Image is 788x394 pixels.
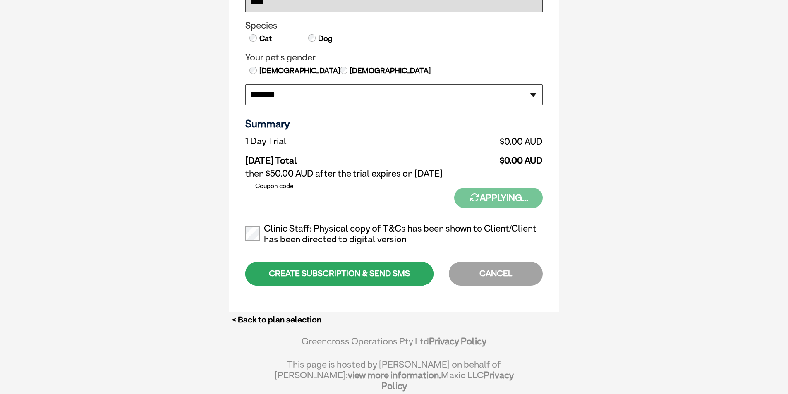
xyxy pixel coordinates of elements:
[381,370,514,391] a: Privacy Policy
[245,226,260,241] input: Clinic Staff: Physical copy of T&Cs has been shown to Client/Client has been directed to digital ...
[245,20,543,31] legend: Species
[454,188,543,208] button: Applying...
[254,182,295,190] label: Coupon code
[245,117,543,130] h3: Summary
[449,262,543,285] div: CANCEL
[274,336,514,355] div: Greencross Operations Pty Ltd
[407,149,543,166] td: $0.00 AUD
[245,52,543,63] legend: Your pet's gender
[245,262,434,285] div: CREATE SUBSCRIPTION & SEND SMS
[429,336,486,346] a: Privacy Policy
[245,149,407,166] td: [DATE] Total
[274,355,514,391] div: This page is hosted by [PERSON_NAME] on behalf of [PERSON_NAME]; Maxio LLC
[348,370,441,380] a: view more information.
[245,223,543,245] label: Clinic Staff: Physical copy of T&Cs has been shown to Client/Client has been directed to digital ...
[245,166,543,181] td: then $50.00 AUD after the trial expires on [DATE]
[245,134,407,149] td: 1 Day Trial
[407,134,543,149] td: $0.00 AUD
[232,315,321,325] a: < Back to plan selection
